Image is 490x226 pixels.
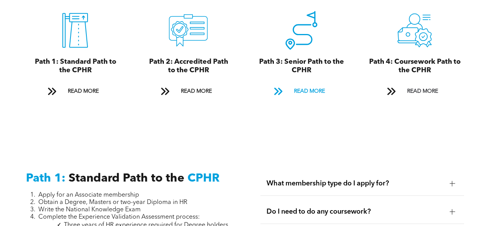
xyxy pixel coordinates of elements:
span: Path 1: Standard Path to the CPHR [34,58,116,74]
span: Obtain a Degree, Masters or two-year Diploma in HR [38,199,187,206]
span: READ MORE [291,84,327,99]
a: READ MORE [268,84,335,99]
span: READ MORE [404,84,440,99]
span: Path 4: Coursework Path to the CPHR [369,58,460,74]
span: What membership type do I apply for? [266,179,444,188]
span: Apply for an Associate membership [38,192,139,198]
a: READ MORE [381,84,448,99]
a: READ MORE [155,84,222,99]
span: Path 1: [26,173,65,184]
span: Path 2: Accredited Path to the CPHR [149,58,228,74]
span: Complete the Experience Validation Assessment process: [38,214,200,220]
span: READ MORE [65,84,101,99]
span: Standard Path to the [69,173,184,184]
a: READ MORE [42,84,108,99]
span: READ MORE [178,84,214,99]
span: Do I need to do any coursework? [266,207,444,216]
span: CPHR [187,173,220,184]
span: Write the National Knowledge Exam [38,207,141,213]
span: Path 3: Senior Path to the CPHR [259,58,344,74]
